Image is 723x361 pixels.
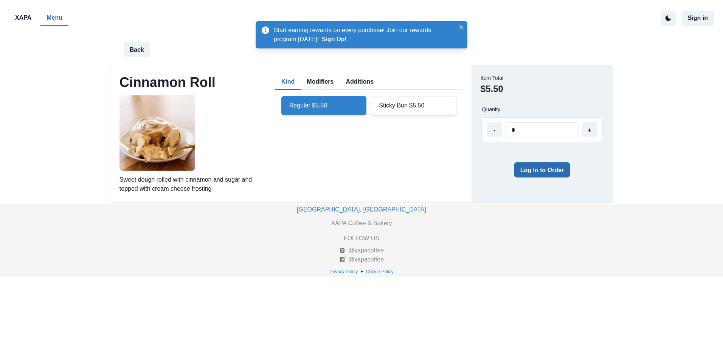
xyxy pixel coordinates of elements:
button: + [582,122,597,137]
p: Cookie Policy [366,268,394,275]
button: Close [457,23,466,32]
dt: Item Total [481,74,503,82]
p: Start earning rewards on every purchase! Join our rewards program [DATE]! [274,26,455,44]
button: Modifiers [301,74,340,90]
button: Sign in [682,11,714,26]
dd: $5.50 [481,82,503,96]
p: Sweet dough rolled with cinnamon and sugar and topped with cream cheese frosting [119,175,271,193]
div: Regular $5.50 [281,96,367,115]
p: Quanity [482,106,500,113]
a: [GEOGRAPHIC_DATA], [GEOGRAPHIC_DATA] [297,206,426,213]
a: @xapacoffee [339,255,384,264]
button: Additions [340,74,380,90]
button: - [487,122,502,137]
h2: Cinnamon Roll [119,74,216,90]
p: XAPA [15,13,31,22]
div: Sticky Bun $5.50 [371,96,456,115]
button: Sign Up! [322,36,347,43]
button: Kind [275,74,301,90]
a: @xapacoffee [339,246,384,255]
p: • [361,267,363,276]
button: Log In to Order [514,162,570,177]
img: original.jpeg [119,95,195,171]
button: active dark theme mode [661,11,676,26]
p: Menu [47,13,62,22]
p: FOLLOW US [344,234,379,243]
p: Privacy Policy [330,268,358,275]
button: Back [124,42,150,57]
p: XAPA Coffee & Bakery [331,219,392,228]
